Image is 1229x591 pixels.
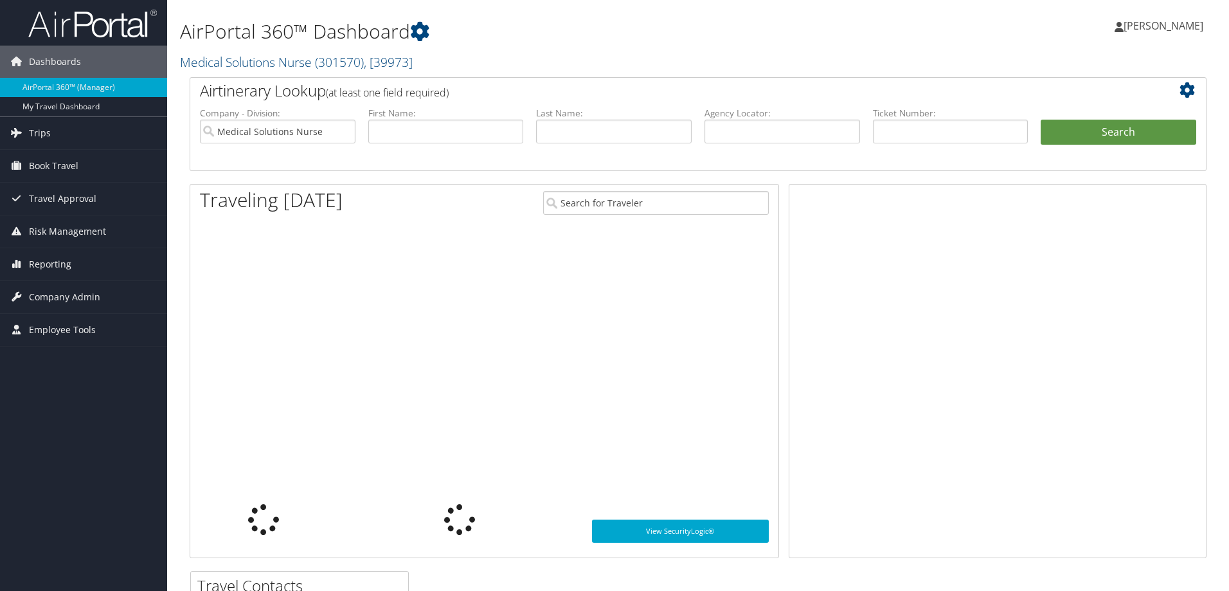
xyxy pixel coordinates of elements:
[536,107,692,120] label: Last Name:
[326,86,449,100] span: (at least one field required)
[368,107,524,120] label: First Name:
[29,281,100,313] span: Company Admin
[180,53,413,71] a: Medical Solutions Nurse
[200,107,355,120] label: Company - Division:
[29,150,78,182] span: Book Travel
[29,215,106,248] span: Risk Management
[29,183,96,215] span: Travel Approval
[592,520,769,543] a: View SecurityLogic®
[1124,19,1203,33] span: [PERSON_NAME]
[704,107,860,120] label: Agency Locator:
[873,107,1028,120] label: Ticket Number:
[200,186,343,214] h1: Traveling [DATE]
[543,191,769,215] input: Search for Traveler
[29,314,96,346] span: Employee Tools
[200,80,1111,102] h2: Airtinerary Lookup
[28,8,157,39] img: airportal-logo.png
[364,53,413,71] span: , [ 39973 ]
[29,46,81,78] span: Dashboards
[315,53,364,71] span: ( 301570 )
[1115,6,1216,45] a: [PERSON_NAME]
[29,117,51,149] span: Trips
[29,248,71,280] span: Reporting
[1041,120,1196,145] button: Search
[180,18,871,45] h1: AirPortal 360™ Dashboard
